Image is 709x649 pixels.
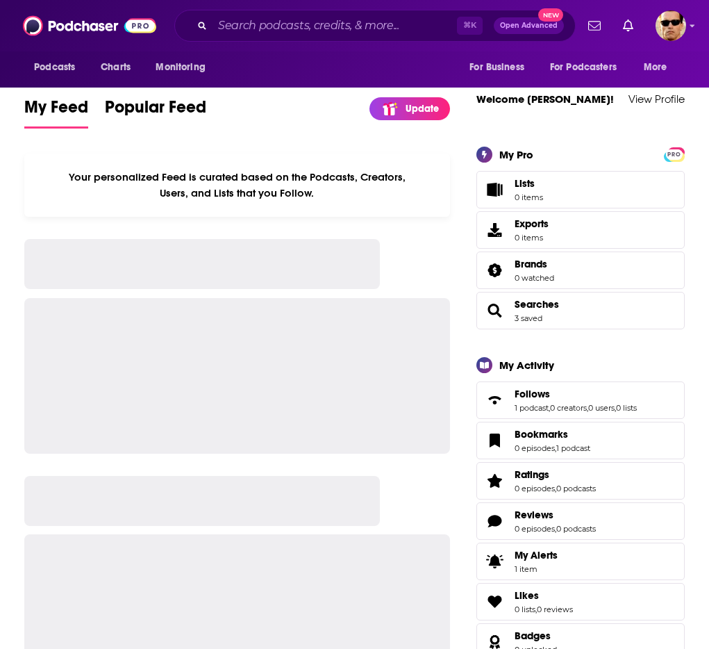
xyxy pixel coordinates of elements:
[555,484,556,493] span: ,
[515,564,558,574] span: 1 item
[476,92,614,106] a: Welcome [PERSON_NAME]!
[538,8,563,22] span: New
[515,468,549,481] span: Ratings
[481,471,509,491] a: Ratings
[476,252,685,289] span: Brands
[515,468,596,481] a: Ratings
[476,292,685,329] span: Searches
[515,403,549,413] a: 1 podcast
[515,233,549,243] span: 0 items
[469,58,524,77] span: For Business
[146,54,223,81] button: open menu
[515,589,573,602] a: Likes
[212,15,457,37] input: Search podcasts, credits, & more...
[515,192,543,202] span: 0 items
[481,511,509,531] a: Reviews
[481,301,509,320] a: Searches
[515,605,535,614] a: 0 lists
[174,10,576,42] div: Search podcasts, credits, & more...
[588,403,615,413] a: 0 users
[481,180,509,199] span: Lists
[460,54,542,81] button: open menu
[628,92,685,106] a: View Profile
[515,484,555,493] a: 0 episodes
[515,388,637,400] a: Follows
[92,54,139,81] a: Charts
[515,509,553,521] span: Reviews
[515,177,535,190] span: Lists
[476,583,685,621] span: Likes
[615,403,616,413] span: ,
[515,313,542,323] a: 3 saved
[515,524,555,534] a: 0 episodes
[24,97,88,126] span: My Feed
[535,605,537,614] span: ,
[549,403,550,413] span: ,
[515,630,557,642] a: Badges
[515,258,547,270] span: Brands
[541,54,637,81] button: open menu
[24,154,450,217] div: Your personalized Feed is curated based on the Podcasts, Creators, Users, and Lists that you Follow.
[634,54,685,81] button: open menu
[515,428,568,441] span: Bookmarks
[481,261,509,280] a: Brands
[616,403,637,413] a: 0 lists
[499,359,554,372] div: My Activity
[656,10,686,41] img: User Profile
[476,543,685,580] a: My Alerts
[34,58,75,77] span: Podcasts
[499,148,533,161] div: My Pro
[105,97,206,126] span: Popular Feed
[515,388,550,400] span: Follows
[369,97,450,120] a: Update
[101,58,131,77] span: Charts
[406,103,439,115] p: Update
[481,391,509,410] a: Follows
[666,149,683,159] a: PRO
[476,171,685,208] a: Lists
[556,484,596,493] a: 0 podcasts
[555,443,556,453] span: ,
[515,443,555,453] a: 0 episodes
[515,298,559,311] a: Searches
[515,217,549,230] span: Exports
[105,97,206,129] a: Popular Feed
[515,177,543,190] span: Lists
[666,149,683,160] span: PRO
[556,443,590,453] a: 1 podcast
[515,428,590,441] a: Bookmarks
[476,381,685,419] span: Follows
[644,58,667,77] span: More
[515,509,596,521] a: Reviews
[515,630,551,642] span: Badges
[457,17,483,35] span: ⌘ K
[481,431,509,450] a: Bookmarks
[550,403,587,413] a: 0 creators
[617,14,639,38] a: Show notifications dropdown
[555,524,556,534] span: ,
[583,14,606,38] a: Show notifications dropdown
[515,589,539,602] span: Likes
[515,549,558,561] span: My Alerts
[24,97,88,129] a: My Feed
[656,10,686,41] button: Show profile menu
[494,17,564,34] button: Open AdvancedNew
[537,605,573,614] a: 0 reviews
[500,22,558,29] span: Open Advanced
[476,422,685,459] span: Bookmarks
[24,54,93,81] button: open menu
[515,273,554,283] a: 0 watched
[476,462,685,500] span: Ratings
[476,211,685,249] a: Exports
[481,552,509,571] span: My Alerts
[481,220,509,240] span: Exports
[476,502,685,540] span: Reviews
[550,58,617,77] span: For Podcasters
[156,58,205,77] span: Monitoring
[23,13,156,39] img: Podchaser - Follow, Share and Rate Podcasts
[481,592,509,611] a: Likes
